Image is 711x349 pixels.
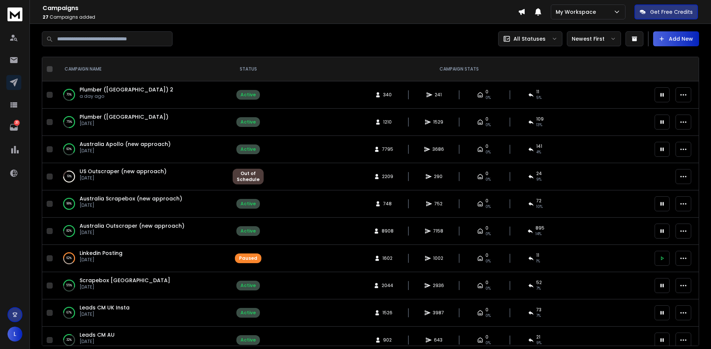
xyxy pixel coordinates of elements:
[536,334,540,340] span: 21
[43,14,518,20] p: Campaigns added
[485,95,491,101] span: 0%
[240,337,256,343] div: Active
[80,113,168,121] a: Plumber ([GEOGRAPHIC_DATA])
[382,174,393,180] span: 2209
[536,143,542,149] span: 141
[56,245,228,272] td: 62%Linkedin Posting[DATE]
[536,258,540,264] span: 1 %
[66,282,72,289] p: 55 %
[485,89,488,95] span: 0
[485,177,491,183] span: 0%
[240,146,256,152] div: Active
[536,198,541,204] span: 72
[433,283,444,289] span: 2936
[66,91,72,99] p: 70 %
[536,286,541,292] span: 7 %
[485,143,488,149] span: 0
[80,140,171,148] a: Australia Apollo (new approach)
[485,231,491,237] span: 0%
[66,118,72,126] p: 75 %
[80,175,167,181] p: [DATE]
[433,119,443,125] span: 1529
[80,311,130,317] p: [DATE]
[434,201,443,207] span: 752
[653,31,699,46] button: Add New
[684,323,702,341] iframe: Intercom live chat
[80,331,115,339] a: Leads CM AU
[240,310,256,316] div: Active
[239,255,257,261] div: Paused
[485,198,488,204] span: 0
[650,8,693,16] p: Get Free Credits
[80,230,184,236] p: [DATE]
[14,120,20,126] p: 20
[80,277,170,284] a: Scrapebox [GEOGRAPHIC_DATA]
[485,340,491,346] span: 0%
[556,8,599,16] p: My Workspace
[80,86,173,93] a: Plumber ([GEOGRAPHIC_DATA]) 2
[80,339,115,345] p: [DATE]
[80,195,182,202] a: Australia Scrapebox (new approach)
[80,222,184,230] a: Australia Outscraper (new approach)
[434,174,443,180] span: 290
[80,148,171,154] p: [DATE]
[432,146,444,152] span: 3686
[485,313,491,319] span: 0%
[237,171,260,183] div: Out of Schedule
[383,201,392,207] span: 748
[80,304,130,311] a: Leads CM UK Insta
[485,252,488,258] span: 0
[536,149,541,155] span: 4 %
[485,258,491,264] span: 0%
[485,307,488,313] span: 0
[80,249,122,257] a: Linkedin Posting
[485,204,491,210] span: 0%
[485,334,488,340] span: 0
[240,228,256,234] div: Active
[56,299,228,327] td: 67%Leads CM UK Insta[DATE]
[485,280,488,286] span: 0
[56,57,228,81] th: CAMPAIGN NAME
[66,146,72,153] p: 60 %
[67,173,72,180] p: 19 %
[383,92,392,98] span: 340
[56,109,228,136] td: 75%Plumber ([GEOGRAPHIC_DATA])[DATE]
[80,168,167,175] a: US Outscraper (new approach)
[43,14,49,20] span: 27
[7,7,22,21] img: logo
[80,93,173,99] p: a day ago
[535,231,541,237] span: 14 %
[434,337,443,343] span: 643
[485,225,488,231] span: 0
[56,272,228,299] td: 55%Scrapebox [GEOGRAPHIC_DATA][DATE]
[435,92,442,98] span: 241
[66,255,72,262] p: 62 %
[240,92,256,98] div: Active
[536,116,544,122] span: 109
[66,227,72,235] p: 82 %
[536,89,539,95] span: 11
[382,310,392,316] span: 1526
[240,201,256,207] div: Active
[485,116,488,122] span: 0
[7,327,22,342] button: L
[383,337,392,343] span: 902
[66,336,72,344] p: 32 %
[485,149,491,155] span: 0%
[536,340,541,346] span: 9 %
[66,200,72,208] p: 99 %
[567,31,621,46] button: Newest First
[433,255,443,261] span: 1002
[536,122,542,128] span: 13 %
[382,255,392,261] span: 1602
[536,95,541,101] span: 5 %
[536,171,542,177] span: 24
[56,81,228,109] td: 70%Plumber ([GEOGRAPHIC_DATA]) 2a day ago
[268,57,650,81] th: CAMPAIGN STATS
